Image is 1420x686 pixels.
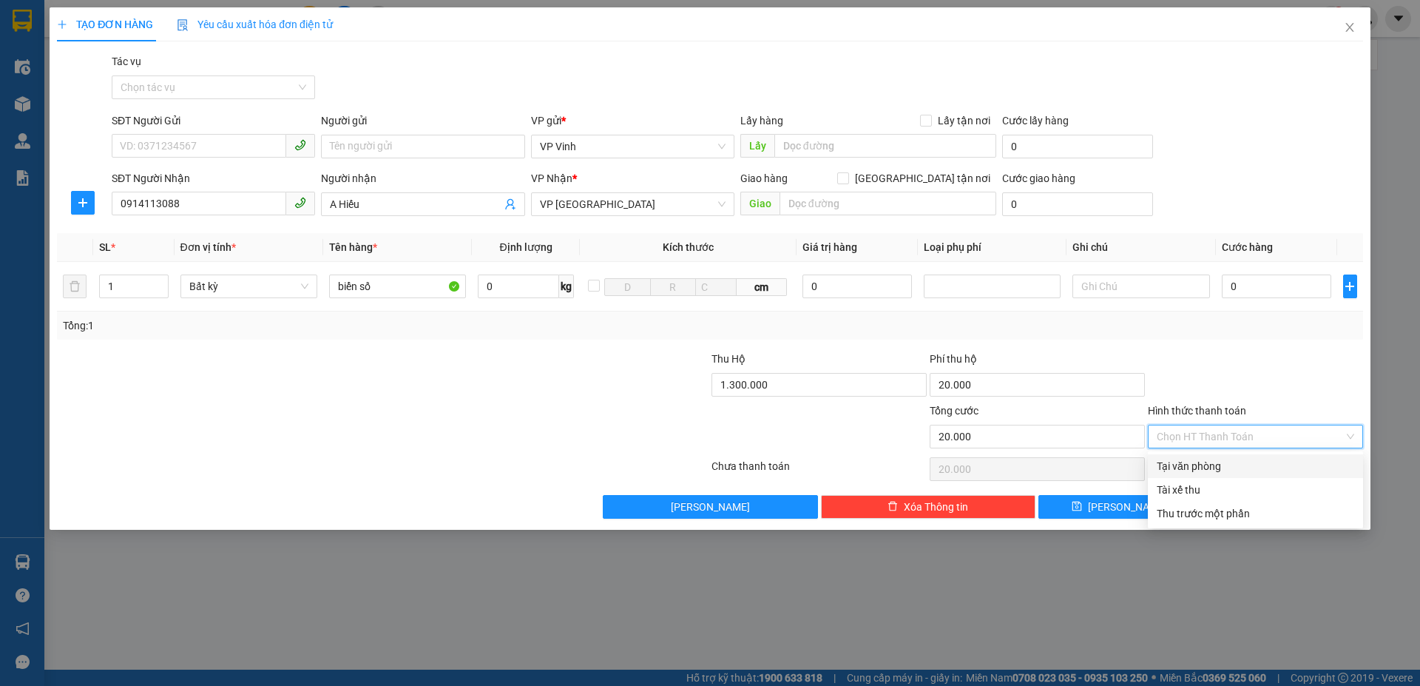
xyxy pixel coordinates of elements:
span: delete [887,501,898,513]
label: Hình thức thanh toán [1148,405,1246,417]
div: Phí thu hộ [930,351,1145,373]
th: Ghi chú [1066,233,1215,262]
button: deleteXóa Thông tin [821,495,1036,519]
div: Người nhận [321,170,524,186]
label: Tác vụ [112,56,141,67]
button: save[PERSON_NAME] [1038,495,1199,519]
div: Tổng: 1 [63,317,548,334]
span: VP Vinh [540,135,726,158]
input: Cước giao hàng [1002,192,1153,216]
span: phone [294,197,306,209]
span: cm [737,278,787,296]
div: SĐT Người Nhận [112,170,315,186]
span: VP Đà Nẵng [540,193,726,215]
span: plus [57,19,67,30]
input: 0 [802,275,913,298]
span: phone [294,139,306,151]
span: plus [72,197,94,209]
span: Lấy hàng [740,115,783,127]
span: Đơn vị tính [180,241,236,253]
span: Bất kỳ [189,275,308,297]
input: Dọc đường [780,192,996,215]
span: Giao [740,192,780,215]
span: Tổng cước [930,405,978,417]
input: C [695,278,737,296]
span: Lấy tận nơi [932,112,996,129]
button: delete [63,275,87,298]
span: Định lượng [499,241,552,253]
div: Người gửi [321,112,524,129]
button: Close [1329,7,1370,49]
button: plus [1343,275,1357,298]
button: [PERSON_NAME] [603,495,818,519]
span: TẠO ĐƠN HÀNG [57,19,153,30]
span: save [1072,501,1082,513]
span: Yêu cầu xuất hóa đơn điện tử [177,19,333,30]
span: Thu Hộ [711,353,745,365]
span: Kích thước [663,241,714,253]
span: Lấy [740,134,774,158]
span: SL [99,241,111,253]
div: VP gửi [531,112,734,129]
span: [GEOGRAPHIC_DATA] tận nơi [849,170,996,186]
input: D [604,278,650,296]
span: Giao hàng [740,172,788,184]
input: VD: Bàn, Ghế [329,275,466,298]
input: Dọc đường [774,134,996,158]
span: Giá trị hàng [802,241,857,253]
span: close [1344,21,1356,33]
div: SĐT Người Gửi [112,112,315,129]
span: VP Nhận [531,172,572,184]
th: Loại phụ phí [918,233,1066,262]
img: icon [177,19,189,31]
div: Thu trước một phần [1157,505,1354,522]
span: kg [559,275,574,298]
span: Tên hàng [329,241,377,253]
div: Chưa thanh toán [710,458,928,484]
span: [PERSON_NAME] [671,499,750,515]
label: Cước giao hàng [1002,172,1075,184]
input: R [650,278,696,296]
span: [PERSON_NAME] [1088,499,1167,515]
label: Cước lấy hàng [1002,115,1069,127]
span: user-add [504,198,516,210]
span: Cước hàng [1222,241,1273,253]
span: Xóa Thông tin [904,499,968,515]
span: plus [1344,280,1356,292]
input: Cước lấy hàng [1002,135,1153,158]
input: Ghi Chú [1072,275,1209,298]
button: plus [71,191,95,215]
div: Tài xế thu [1157,482,1354,498]
div: Tại văn phòng [1157,458,1354,474]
